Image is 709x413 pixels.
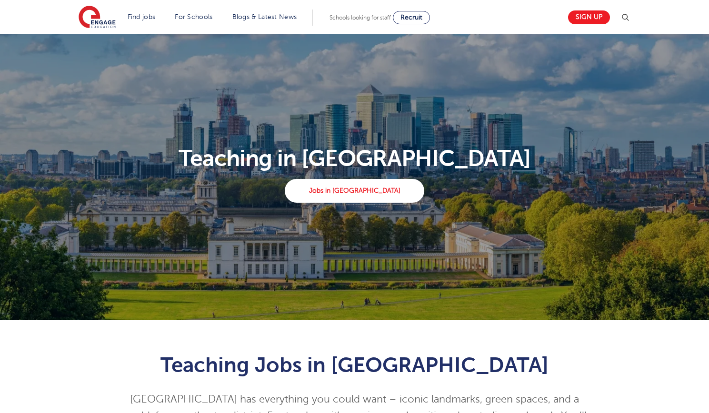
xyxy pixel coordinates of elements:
a: Blogs & Latest News [232,13,297,20]
img: Engage Education [79,6,116,29]
a: Jobs in [GEOGRAPHIC_DATA] [285,179,424,203]
span: Recruit [400,14,422,21]
p: Teaching in [GEOGRAPHIC_DATA] [73,147,636,170]
a: Sign up [568,10,610,24]
a: Recruit [393,11,430,24]
a: Find jobs [128,13,156,20]
a: For Schools [175,13,212,20]
span: Teaching Jobs in [GEOGRAPHIC_DATA] [160,353,549,377]
span: Schools looking for staff [330,14,391,21]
